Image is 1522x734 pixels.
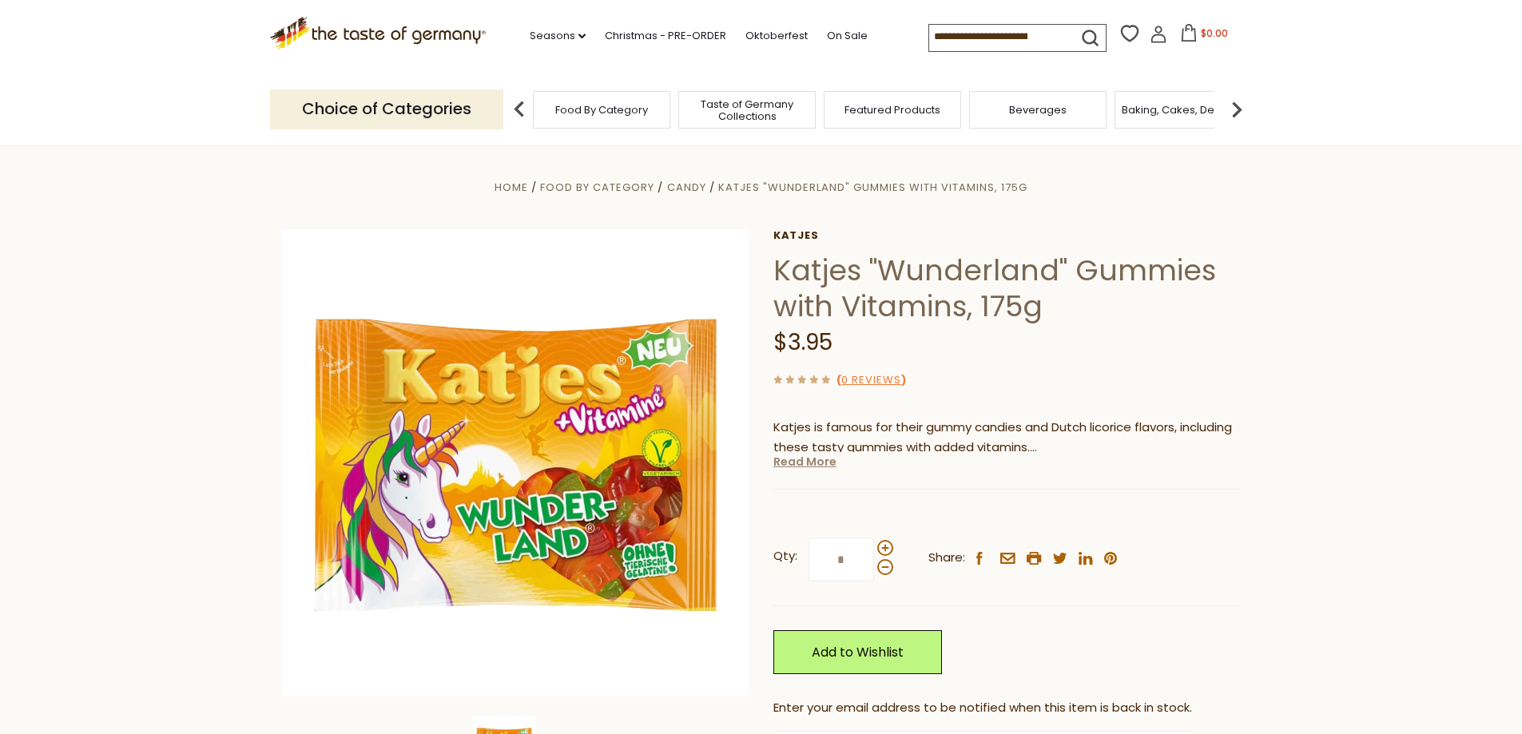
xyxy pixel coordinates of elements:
[773,546,797,566] strong: Qty:
[773,454,837,470] a: Read More
[503,93,535,125] img: previous arrow
[844,104,940,116] a: Featured Products
[495,180,528,195] a: Home
[270,89,503,129] p: Choice of Categories
[1122,104,1246,116] a: Baking, Cakes, Desserts
[282,229,749,696] img: Katjes Wunder-Land Vitamin
[605,27,726,45] a: Christmas - PRE-ORDER
[928,548,965,568] span: Share:
[1170,24,1238,48] button: $0.00
[1009,104,1067,116] a: Beverages
[773,229,1241,242] a: Katjes
[718,180,1027,195] a: Katjes "Wunderland" Gummies with Vitamins, 175g
[841,372,901,389] a: 0 Reviews
[1201,26,1228,40] span: $0.00
[683,98,811,122] a: Taste of Germany Collections
[555,104,648,116] a: Food By Category
[827,27,868,45] a: On Sale
[1221,93,1253,125] img: next arrow
[540,180,654,195] a: Food By Category
[773,630,942,674] a: Add to Wishlist
[773,698,1241,718] div: Enter your email address to be notified when this item is back in stock.
[667,180,706,195] a: Candy
[530,27,586,45] a: Seasons
[745,27,808,45] a: Oktoberfest
[773,418,1241,458] p: Katjes is famous for their gummy candies and Dutch licorice flavors, including these tasty gummie...
[773,252,1241,324] h1: Katjes "Wunderland" Gummies with Vitamins, 175g
[809,538,874,581] input: Qty:
[773,327,833,358] span: $3.95
[837,372,906,387] span: ( )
